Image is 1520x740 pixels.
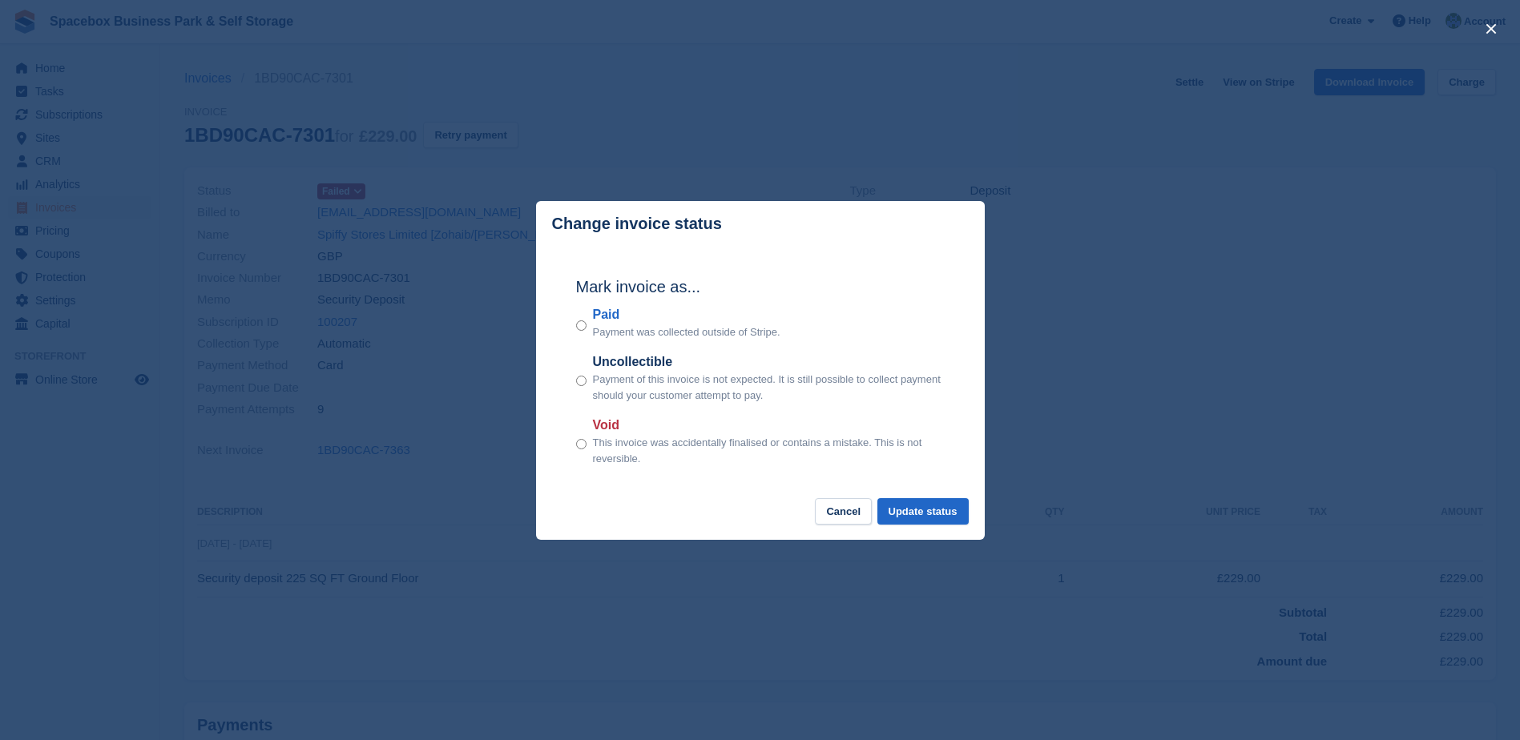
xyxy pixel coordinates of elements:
p: Payment of this invoice is not expected. It is still possible to collect payment should your cust... [593,372,945,403]
h2: Mark invoice as... [576,275,945,299]
p: Change invoice status [552,215,722,233]
p: Payment was collected outside of Stripe. [593,324,780,340]
label: Paid [593,305,780,324]
button: close [1478,16,1504,42]
button: Cancel [815,498,872,525]
label: Uncollectible [593,352,945,372]
label: Void [593,416,945,435]
button: Update status [877,498,969,525]
p: This invoice was accidentally finalised or contains a mistake. This is not reversible. [593,435,945,466]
